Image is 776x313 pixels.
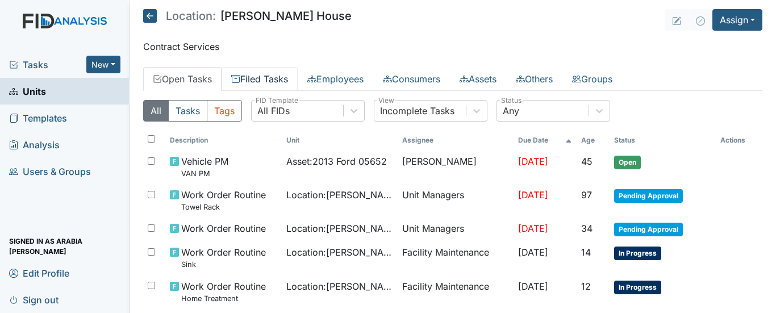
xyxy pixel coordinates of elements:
span: Signed in as Arabia [PERSON_NAME] [9,237,120,255]
td: Facility Maintenance [398,275,514,308]
a: Consumers [373,67,450,91]
th: Actions [716,131,762,150]
span: Work Order Routine Home Treatment [181,279,266,304]
small: Towel Rack [181,202,266,212]
span: In Progress [614,247,661,260]
a: Others [506,67,562,91]
button: All [143,100,169,122]
h5: [PERSON_NAME] House [143,9,352,23]
span: In Progress [614,281,661,294]
span: Location : [PERSON_NAME] House [286,279,393,293]
span: 12 [581,281,591,292]
span: 45 [581,156,593,167]
span: [DATE] [518,281,548,292]
td: Unit Managers [398,183,514,217]
span: Location : [PERSON_NAME] House [286,222,393,235]
th: Toggle SortBy [577,131,610,150]
td: Facility Maintenance [398,241,514,274]
span: 34 [581,223,593,234]
button: New [86,56,120,73]
th: Toggle SortBy [514,131,576,150]
span: 97 [581,189,592,201]
span: [DATE] [518,156,548,167]
a: Groups [562,67,622,91]
th: Assignee [398,131,514,150]
span: Location: [166,10,216,22]
p: Contract Services [143,40,762,53]
td: [PERSON_NAME] [398,150,514,183]
span: [DATE] [518,223,548,234]
th: Toggle SortBy [610,131,716,150]
th: Toggle SortBy [165,131,281,150]
div: Any [503,104,519,118]
a: Employees [298,67,373,91]
small: Sink [181,259,266,270]
span: Vehicle PM VAN PM [181,155,228,179]
span: Work Order Routine [181,222,266,235]
button: Tasks [168,100,207,122]
span: Location : [PERSON_NAME] House [286,245,393,259]
span: [DATE] [518,189,548,201]
span: 14 [581,247,591,258]
th: Toggle SortBy [282,131,398,150]
span: Pending Approval [614,189,683,203]
small: Home Treatment [181,293,266,304]
button: Tags [207,100,242,122]
span: Work Order Routine Sink [181,245,266,270]
small: VAN PM [181,168,228,179]
span: [DATE] [518,247,548,258]
span: Templates [9,109,67,127]
div: All FIDs [257,104,290,118]
span: Units [9,82,46,100]
span: Open [614,156,641,169]
div: Type filter [143,100,242,122]
a: Filed Tasks [222,67,298,91]
a: Open Tasks [143,67,222,91]
div: Incomplete Tasks [380,104,454,118]
span: Edit Profile [9,264,69,282]
span: Asset : 2013 Ford 05652 [286,155,387,168]
span: Location : [PERSON_NAME] House [286,188,393,202]
td: Unit Managers [398,217,514,241]
span: Work Order Routine Towel Rack [181,188,266,212]
input: Toggle All Rows Selected [148,135,155,143]
a: Assets [450,67,506,91]
span: Users & Groups [9,162,91,180]
span: Pending Approval [614,223,683,236]
span: Analysis [9,136,60,153]
span: Sign out [9,291,59,308]
button: Assign [712,9,762,31]
a: Tasks [9,58,86,72]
